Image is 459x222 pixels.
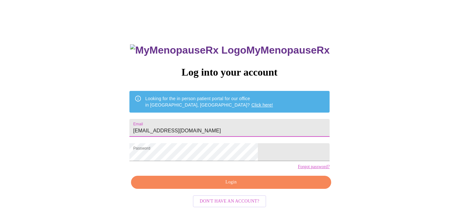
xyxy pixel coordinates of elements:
h3: MyMenopauseRx [130,44,330,56]
button: Login [131,176,331,189]
span: Don't have an account? [200,197,259,205]
a: Forgot password? [298,164,330,169]
span: Login [138,178,324,186]
a: Don't have an account? [191,198,268,204]
img: MyMenopauseRx Logo [130,44,246,56]
div: Looking for the in person patient portal for our office in [GEOGRAPHIC_DATA], [GEOGRAPHIC_DATA]? [145,93,273,111]
button: Don't have an account? [193,195,266,208]
h3: Log into your account [129,66,330,78]
a: Click here! [251,102,273,107]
